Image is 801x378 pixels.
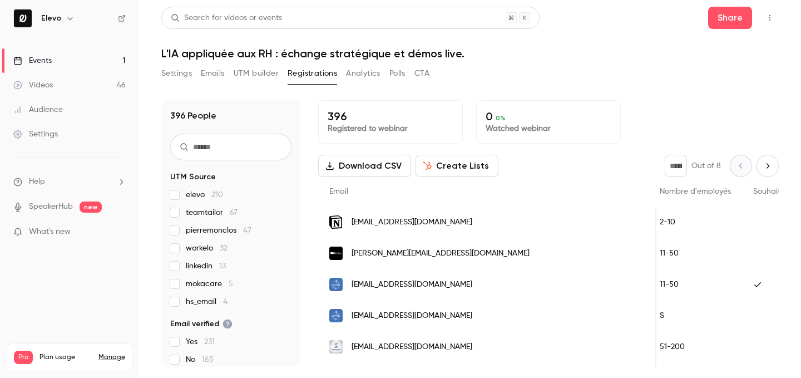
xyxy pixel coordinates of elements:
div: Audience [13,104,63,115]
li: help-dropdown-opener [13,176,126,188]
span: No [186,354,214,365]
button: Emails [201,65,224,82]
button: UTM builder [234,65,279,82]
h1: L'IA appliquée aux RH : échange stratégique et démos live. [161,47,779,60]
button: Polls [389,65,406,82]
span: Pro [14,351,33,364]
span: 0 % [496,114,506,122]
span: [EMAIL_ADDRESS][DOMAIN_NAME] [352,279,472,291]
span: new [80,202,102,213]
div: Search for videos or events [171,12,282,24]
div: 2-10 [649,207,742,238]
h1: 396 People [170,109,216,122]
span: 67 [230,209,238,217]
div: Videos [13,80,53,91]
span: Email [329,188,348,195]
button: Next page [756,155,779,177]
div: Settings [13,129,58,140]
span: What's new [29,226,71,238]
img: depiltech.com [329,247,343,260]
img: jobderh.com [329,215,343,229]
img: bordeaux.catholique.fr [329,309,343,322]
span: Help [29,176,45,188]
img: bordeaux.catholique.fr [329,278,343,291]
span: Yes [186,336,215,347]
p: 396 [328,110,453,123]
span: 5 [229,280,233,288]
span: [EMAIL_ADDRESS][DOMAIN_NAME] [352,310,472,322]
span: 13 [219,262,226,270]
h6: Elevo [41,13,61,24]
span: [EMAIL_ADDRESS][DOMAIN_NAME] [352,217,472,228]
span: [EMAIL_ADDRESS][DOMAIN_NAME] [352,341,472,353]
span: teamtailor [186,207,238,218]
img: socaram.com [329,340,343,354]
button: Create Lists [416,155,498,177]
p: Registered to webinar [328,123,453,134]
span: Email verified [170,318,233,330]
span: 210 [211,191,223,199]
div: 11-50 [649,238,742,269]
button: Settings [161,65,192,82]
div: 11-50 [649,269,742,300]
span: Plan usage [39,353,92,362]
button: Registrations [288,65,337,82]
span: 231 [204,338,215,346]
span: linkedin [186,261,226,272]
button: CTA [414,65,429,82]
a: SpeakerHub [29,201,73,213]
div: Events [13,55,52,66]
a: Manage [98,353,125,362]
span: 32 [220,244,228,252]
div: S [649,300,742,331]
button: Share [708,7,752,29]
button: Download CSV [318,155,411,177]
div: 51-200 [649,331,742,362]
img: Elevo [14,9,32,27]
span: hs_email [186,296,228,307]
button: Analytics [346,65,380,82]
span: 47 [243,227,251,234]
p: Out of 8 [691,160,721,171]
span: 165 [202,356,214,364]
span: [PERSON_NAME][EMAIL_ADDRESS][DOMAIN_NAME] [352,248,530,259]
span: 4 [223,298,228,306]
span: pierremonclos [186,225,251,236]
p: 0 [486,110,611,123]
span: elevo [186,189,223,200]
span: workelo [186,243,228,254]
span: UTM Source [170,171,216,183]
span: Nombre d'employés [660,188,731,195]
span: mokacare [186,278,233,289]
p: Watched webinar [486,123,611,134]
